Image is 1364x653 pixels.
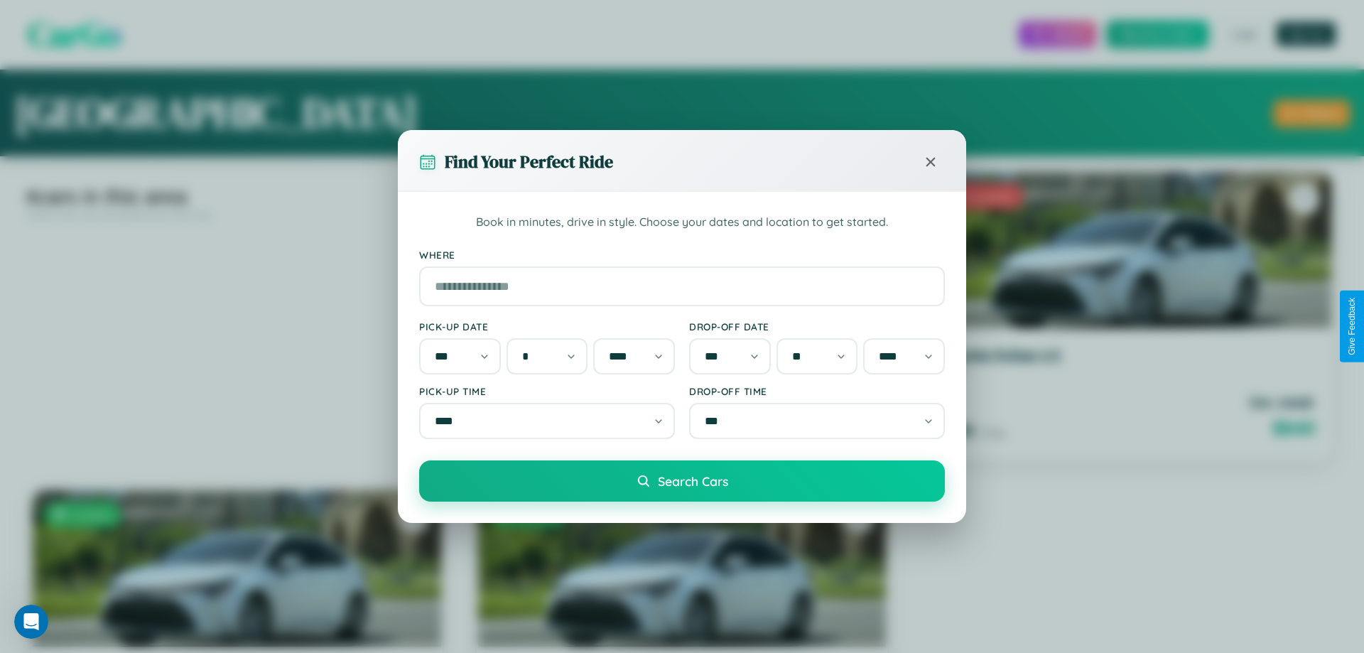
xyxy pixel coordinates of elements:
[445,150,613,173] h3: Find Your Perfect Ride
[419,460,945,502] button: Search Cars
[419,320,675,333] label: Pick-up Date
[419,213,945,232] p: Book in minutes, drive in style. Choose your dates and location to get started.
[419,249,945,261] label: Where
[689,320,945,333] label: Drop-off Date
[419,385,675,397] label: Pick-up Time
[689,385,945,397] label: Drop-off Time
[658,473,728,489] span: Search Cars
